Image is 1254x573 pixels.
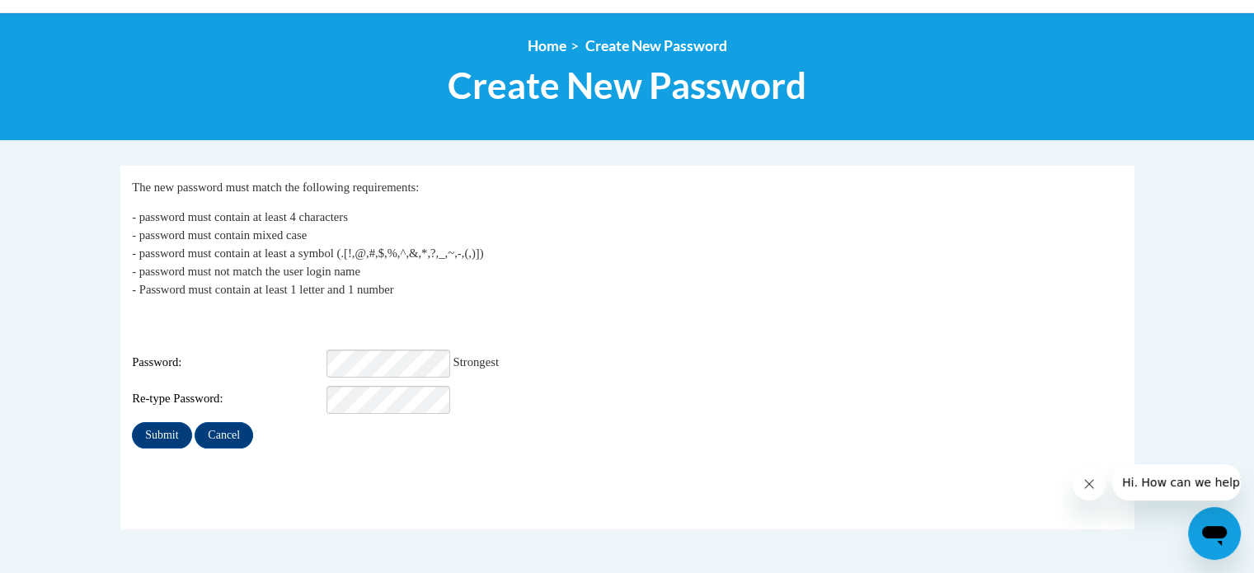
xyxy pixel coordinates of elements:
[132,181,419,194] span: The new password must match the following requirements:
[132,354,323,372] span: Password:
[585,37,727,54] span: Create New Password
[528,37,566,54] a: Home
[132,390,323,408] span: Re-type Password:
[448,63,806,107] span: Create New Password
[132,422,191,449] input: Submit
[10,12,134,25] span: Hi. How can we help?
[195,422,253,449] input: Cancel
[453,355,499,369] span: Strongest
[1188,507,1241,560] iframe: Button to launch messaging window
[1073,467,1106,500] iframe: Close message
[1112,464,1241,500] iframe: Message from company
[132,210,483,296] span: - password must contain at least 4 characters - password must contain mixed case - password must ...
